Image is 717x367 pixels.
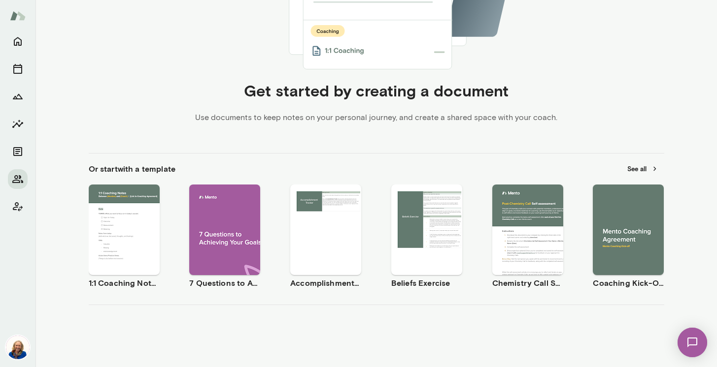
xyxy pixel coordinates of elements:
[8,31,28,51] button: Home
[244,81,509,100] h4: Get started by creating a document
[10,6,26,25] img: Mento
[6,336,30,359] img: Cathy Wright
[89,163,175,175] h6: Or start with a template
[593,277,664,289] h6: Coaching Kick-Off | Coaching Agreement
[8,197,28,216] button: Client app
[492,277,563,289] h6: Chemistry Call Self-Assessment [Coaches only]
[189,277,260,289] h6: 7 Questions to Achieving Your Goals
[391,277,462,289] h6: Beliefs Exercise
[89,277,160,289] h6: 1:1 Coaching Notes
[621,161,664,177] button: See all
[195,112,557,123] p: Use documents to keep notes on your personal journey, and create a shared space with your coach.
[8,169,28,189] button: Members
[8,142,28,161] button: Documents
[8,114,28,134] button: Insights
[290,277,361,289] h6: Accomplishment Tracker
[8,59,28,79] button: Sessions
[8,87,28,106] button: Growth Plan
